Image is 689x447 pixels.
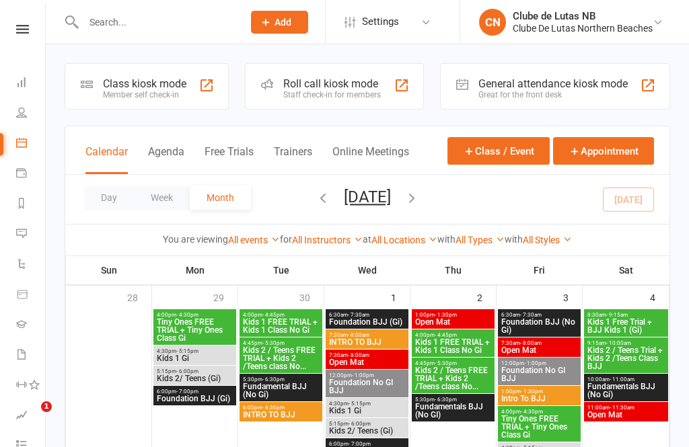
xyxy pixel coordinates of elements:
[238,256,324,284] th: Tue
[513,22,653,34] div: Clube De Lutas Northern Beaches
[274,145,312,174] button: Trainers
[501,312,578,318] span: 6:30am
[371,235,437,245] a: All Locations
[328,372,406,378] span: 12:00pm
[213,286,238,308] div: 29
[414,338,492,354] span: Kids 1 FREE TRIAL + Kids 1 Class No Gi
[587,382,665,399] span: Fundamentals BJJ (No Gi)
[606,340,631,346] span: - 10:00am
[84,186,134,210] button: Day
[328,312,406,318] span: 6:30am
[501,389,578,395] span: 1:00pm
[13,401,46,434] iframe: Intercom live chat
[414,332,492,338] span: 4:00pm
[156,354,233,362] span: Kids 1 Gi
[349,401,371,407] span: - 5:15pm
[283,90,381,99] div: Staff check-in for members
[553,137,654,165] button: Appointment
[156,348,233,354] span: 4:30pm
[16,99,46,129] a: People
[16,69,46,99] a: Dashboard
[523,235,572,245] a: All Styles
[363,234,371,245] strong: at
[478,90,628,99] div: Great for the front desk
[324,256,410,284] th: Wed
[501,346,578,354] span: Open Mat
[328,427,406,435] span: Kids 2/ Teens (Gi)
[478,77,628,90] div: General attendance kiosk mode
[435,332,457,338] span: - 4:45pm
[156,374,233,382] span: Kids 2/ Teens (Gi)
[501,366,578,382] span: Foundation No GI BJJ
[283,77,381,90] div: Roll call kiosk mode
[262,312,285,318] span: - 4:45pm
[587,376,665,382] span: 10:00am
[262,405,285,411] span: - 6:30pm
[344,188,391,206] button: [DATE]
[242,405,320,411] span: 6:00pm
[16,280,46,311] a: Product Sales
[328,358,406,366] span: Open Mat
[456,235,505,245] a: All Types
[103,77,186,90] div: Class kiosk mode
[587,312,665,318] span: 8:30am
[610,376,634,382] span: - 11:00am
[134,186,190,210] button: Week
[501,395,578,403] span: Intro To BJJ
[435,397,457,403] span: - 6:30pm
[328,401,406,407] span: 4:30pm
[176,348,198,354] span: - 5:15pm
[262,340,285,346] span: - 5:30pm
[606,312,628,318] span: - 9:15am
[447,137,550,165] button: Class / Event
[332,145,409,174] button: Online Meetings
[587,405,665,411] span: 11:00am
[156,395,233,403] span: Foundation BJJ (Gi)
[328,378,406,395] span: Foundation No GI BJJ
[362,7,399,37] span: Settings
[176,389,198,395] span: - 7:00pm
[501,415,578,439] span: Tiny Ones FREE TRIAL + Tiny Ones Class Gi
[520,340,542,346] span: - 8:00am
[497,256,583,284] th: Fri
[414,366,492,391] span: Kids 2 / Teens FREE TRIAL + Kids 2 /Teens class No...
[650,286,669,308] div: 4
[513,10,653,22] div: Clube de Lutas NB
[391,286,410,308] div: 1
[66,256,152,284] th: Sun
[414,403,492,419] span: Fundamentals BJJ (No GI)
[328,338,406,346] span: INTRO TO BJJ
[521,389,543,395] span: - 1:30pm
[176,368,198,374] span: - 6:00pm
[414,360,492,366] span: 4:45pm
[328,407,406,415] span: Kids 1 Gi
[242,346,320,370] span: Kids 2 / Teens FREE TRIAL + Kids 2 /Teens class No...
[242,411,320,419] span: INTRO TO BJJ
[501,409,578,415] span: 4:00pm
[292,235,363,245] a: All Instructors
[205,145,254,174] button: Free Trials
[176,312,198,318] span: - 4:30pm
[435,312,457,318] span: - 1:30pm
[16,190,46,220] a: Reports
[16,129,46,159] a: Calendar
[352,372,374,378] span: - 1:00pm
[410,256,497,284] th: Thu
[242,382,320,399] span: Fundamental BJJ (No Gi)
[437,234,456,245] strong: with
[148,145,184,174] button: Agenda
[251,11,308,34] button: Add
[610,405,634,411] span: - 11:30am
[156,389,233,395] span: 6:00pm
[349,421,371,427] span: - 6:00pm
[156,318,233,342] span: Tiny Ones FREE TRIAL + Tiny Ones Class Gi
[520,312,542,318] span: - 7:30am
[501,340,578,346] span: 7:30am
[328,318,406,326] span: Foundation BJJ (Gi)
[587,318,665,334] span: Kids 1 Free Trial + BJJ Kids 1 (Gi)
[156,368,233,374] span: 5:15pm
[242,312,320,318] span: 4:00pm
[242,340,320,346] span: 4:45pm
[505,234,523,245] strong: with
[501,318,578,334] span: Foundation BJJ (No Gi)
